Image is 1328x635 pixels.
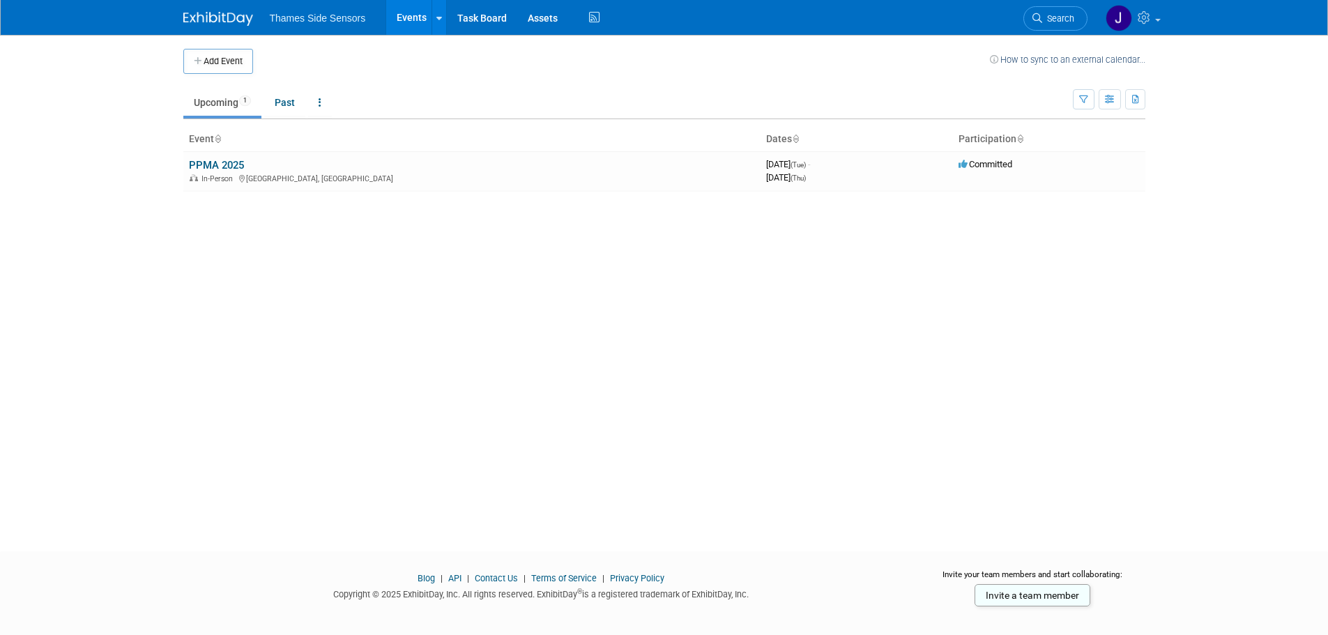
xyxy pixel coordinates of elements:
th: Event [183,128,761,151]
img: James Netherway [1106,5,1132,31]
th: Participation [953,128,1145,151]
span: [DATE] [766,159,810,169]
a: Sort by Event Name [214,133,221,144]
a: Upcoming1 [183,89,261,116]
button: Add Event [183,49,253,74]
a: Sort by Participation Type [1016,133,1023,144]
span: In-Person [201,174,237,183]
a: Past [264,89,305,116]
a: Privacy Policy [610,573,664,583]
span: [DATE] [766,172,806,183]
span: Thames Side Sensors [270,13,366,24]
a: Sort by Start Date [792,133,799,144]
sup: ® [577,588,582,595]
img: In-Person Event [190,174,198,181]
a: Terms of Service [531,573,597,583]
div: Copyright © 2025 ExhibitDay, Inc. All rights reserved. ExhibitDay is a registered trademark of Ex... [183,585,900,601]
span: | [599,573,608,583]
span: (Tue) [791,161,806,169]
img: ExhibitDay [183,12,253,26]
span: 1 [239,95,251,106]
a: How to sync to an external calendar... [990,54,1145,65]
span: Search [1042,13,1074,24]
a: API [448,573,461,583]
a: PPMA 2025 [189,159,244,171]
span: Committed [959,159,1012,169]
a: Invite a team member [975,584,1090,606]
th: Dates [761,128,953,151]
span: | [464,573,473,583]
a: Contact Us [475,573,518,583]
span: - [808,159,810,169]
div: [GEOGRAPHIC_DATA], [GEOGRAPHIC_DATA] [189,172,755,183]
a: Blog [418,573,435,583]
span: | [520,573,529,583]
span: | [437,573,446,583]
a: Search [1023,6,1087,31]
span: (Thu) [791,174,806,182]
div: Invite your team members and start collaborating: [920,569,1145,590]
